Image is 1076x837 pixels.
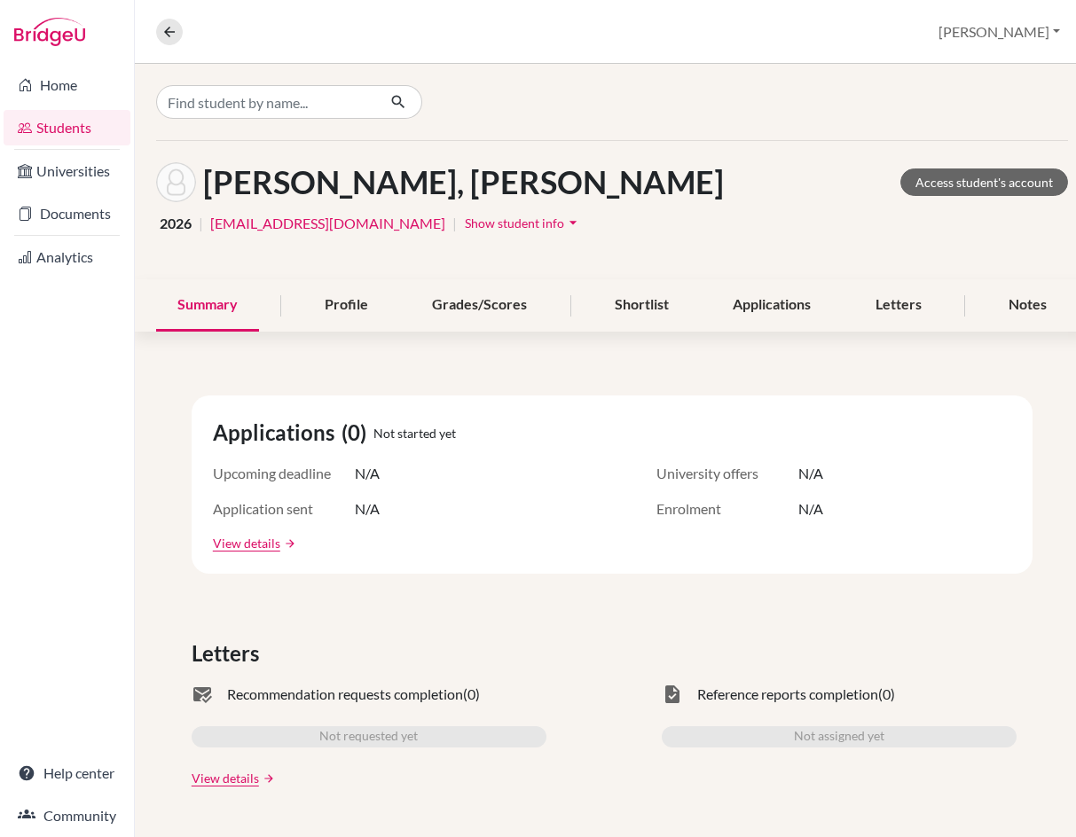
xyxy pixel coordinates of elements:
a: Help center [4,755,130,791]
div: Profile [303,279,389,332]
input: Find student by name... [156,85,376,119]
a: Universities [4,153,130,189]
span: N/A [355,463,380,484]
span: Upcoming deadline [213,463,355,484]
span: Not assigned yet [794,726,884,747]
a: View details [213,534,280,552]
span: mark_email_read [192,684,213,705]
div: Grades/Scores [411,279,548,332]
div: Summary [156,279,259,332]
a: [EMAIL_ADDRESS][DOMAIN_NAME] [210,213,445,234]
div: Shortlist [593,279,690,332]
img: Bridge-U [14,18,85,46]
span: task [662,684,683,705]
span: | [199,213,203,234]
span: (0) [463,684,480,705]
a: arrow_forward [259,772,275,785]
span: Application sent [213,498,355,520]
h1: [PERSON_NAME], [PERSON_NAME] [203,163,724,201]
span: Not started yet [373,424,456,442]
a: Documents [4,196,130,231]
span: University offers [656,463,798,484]
span: Enrolment [656,498,798,520]
span: Recommendation requests completion [227,684,463,705]
span: Applications [213,417,342,449]
button: Show student infoarrow_drop_down [464,209,583,237]
a: Home [4,67,130,103]
span: (0) [878,684,895,705]
a: Analytics [4,239,130,275]
span: | [452,213,457,234]
div: Letters [854,279,943,332]
div: Applications [711,279,832,332]
a: Students [4,110,130,145]
a: Access student's account [900,168,1068,196]
div: Notes [987,279,1068,332]
i: arrow_drop_down [564,214,582,231]
span: Reference reports completion [697,684,878,705]
span: 2026 [160,213,192,234]
span: N/A [798,463,823,484]
span: (0) [342,417,373,449]
button: [PERSON_NAME] [931,15,1068,49]
a: Community [4,798,130,833]
span: Letters [192,638,266,669]
a: View details [192,769,259,787]
a: arrow_forward [280,537,296,550]
span: N/A [355,498,380,520]
span: Show student info [465,215,564,231]
span: N/A [798,498,823,520]
span: Not requested yet [319,726,418,747]
img: Miracle Lynne Mariano's avatar [156,162,196,202]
